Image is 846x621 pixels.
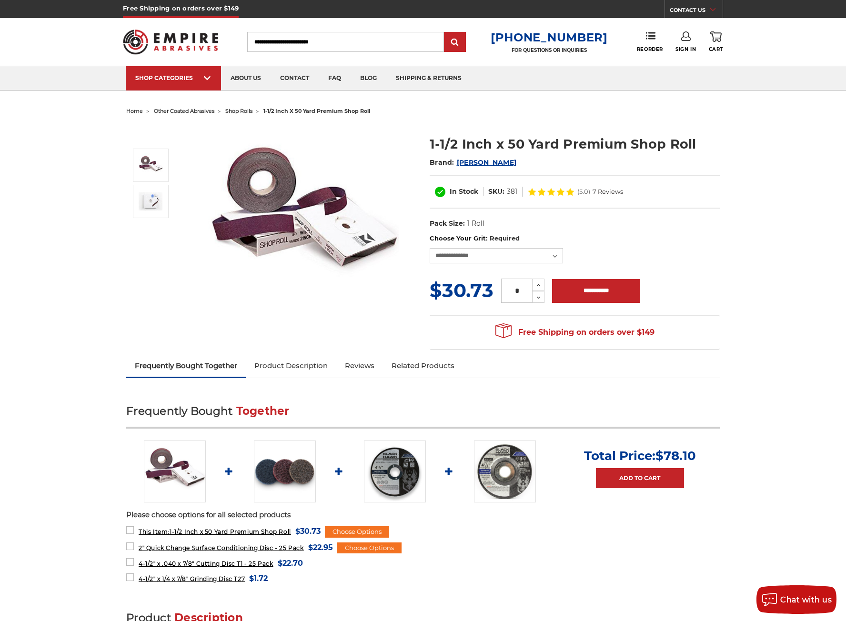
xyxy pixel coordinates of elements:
p: Please choose options for all selected products [126,510,720,521]
a: Reorder [637,31,663,52]
a: faq [319,66,351,90]
a: about us [221,66,271,90]
a: Frequently Bought Together [126,355,246,376]
a: other coated abrasives [154,108,214,114]
input: Submit [445,33,464,52]
span: 1-1/2 inch x 50 yard premium shop roll [263,108,370,114]
span: Sign In [675,46,696,52]
img: 1-1/2 Inch x 50 Yard Premium Shop Roll [208,125,399,315]
div: Choose Options [337,542,402,554]
div: Choose Options [325,526,389,538]
a: Cart [709,31,723,52]
a: Add to Cart [596,468,684,488]
a: shop rolls [225,108,252,114]
span: $30.73 [295,525,321,538]
span: In Stock [450,187,478,196]
span: Free Shipping on orders over $149 [495,323,655,342]
span: 7 Reviews [593,189,623,195]
span: Frequently Bought [126,404,232,418]
img: 1-1/2 Inch x 50 Yard Premium Shop Roll [139,192,162,210]
button: Chat with us [756,585,836,614]
dt: SKU: [488,187,504,197]
a: contact [271,66,319,90]
a: blog [351,66,386,90]
small: Required [490,234,520,242]
dd: 1 Roll [467,219,484,229]
span: $1.72 [249,572,268,585]
a: home [126,108,143,114]
label: Choose Your Grit: [430,234,720,243]
strong: This Item: [139,528,170,535]
a: CONTACT US [670,5,723,18]
span: 2" Quick Change Surface Conditioning Disc - 25 Pack [139,544,304,551]
span: Brand: [430,158,454,167]
img: Empire Abrasives [123,23,218,60]
p: FOR QUESTIONS OR INQUIRIES [491,47,608,53]
span: Reorder [637,46,663,52]
span: $78.10 [655,448,696,463]
span: 4-1/2" x .040 x 7/8" Cutting Disc T1 - 25 Pack [139,560,273,567]
a: [PHONE_NUMBER] [491,30,608,44]
dt: Pack Size: [430,219,465,229]
span: Together [236,404,290,418]
span: Chat with us [780,595,832,604]
a: [PERSON_NAME] [457,158,516,167]
img: 1-1/2 Inch x 50 Yard Premium Shop Roll [144,441,206,502]
a: Product Description [246,355,336,376]
span: 1-1/2 Inch x 50 Yard Premium Shop Roll [139,528,291,535]
a: Reviews [336,355,383,376]
span: Cart [709,46,723,52]
span: 4-1/2" x 1/4 x 7/8" Grinding Disc T27 [139,575,245,582]
p: Total Price: [584,448,696,463]
span: (5.0) [577,189,590,195]
a: Related Products [383,355,463,376]
dd: 381 [507,187,517,197]
h1: 1-1/2 Inch x 50 Yard Premium Shop Roll [430,135,720,153]
span: $22.70 [278,557,303,570]
div: SHOP CATEGORIES [135,74,211,81]
span: $22.95 [308,541,333,554]
a: shipping & returns [386,66,471,90]
img: 1-1/2 Inch x 50 Yard Premium Shop Roll [139,153,162,177]
span: $30.73 [430,279,493,302]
